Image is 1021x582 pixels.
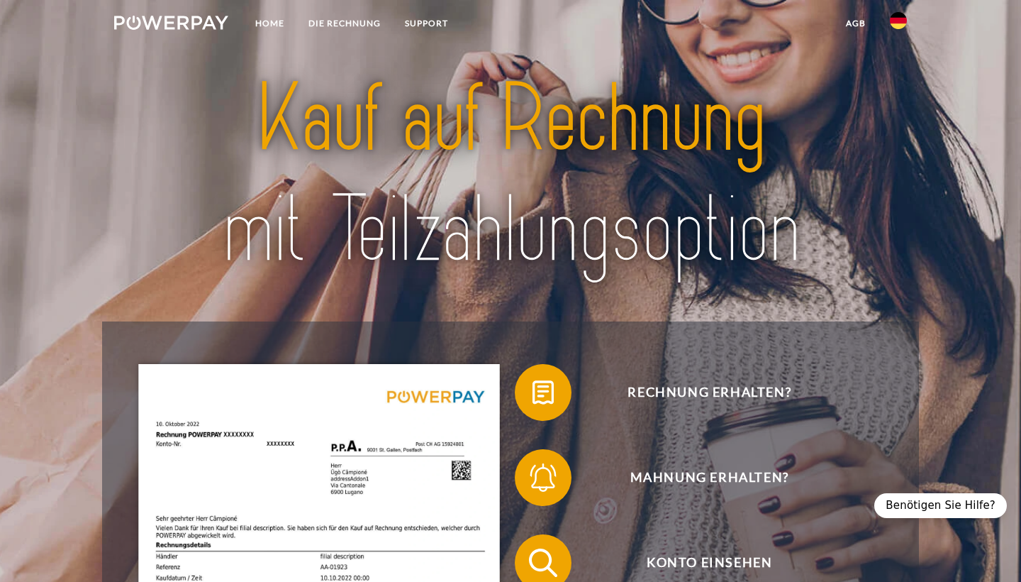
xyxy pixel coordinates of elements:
img: qb_bell.svg [525,460,561,495]
button: Mahnung erhalten? [515,449,883,506]
a: SUPPORT [393,11,460,36]
img: de [890,12,907,29]
span: Mahnung erhalten? [536,449,883,506]
a: agb [834,11,878,36]
img: qb_search.svg [525,545,561,581]
a: DIE RECHNUNG [296,11,393,36]
span: Rechnung erhalten? [536,364,883,421]
button: Rechnung erhalten? [515,364,883,421]
img: logo-powerpay-white.svg [114,16,228,30]
img: title-powerpay_de.svg [153,58,868,291]
img: qb_bill.svg [525,375,561,410]
div: Benötigen Sie Hilfe? [874,493,1007,518]
a: Home [243,11,296,36]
